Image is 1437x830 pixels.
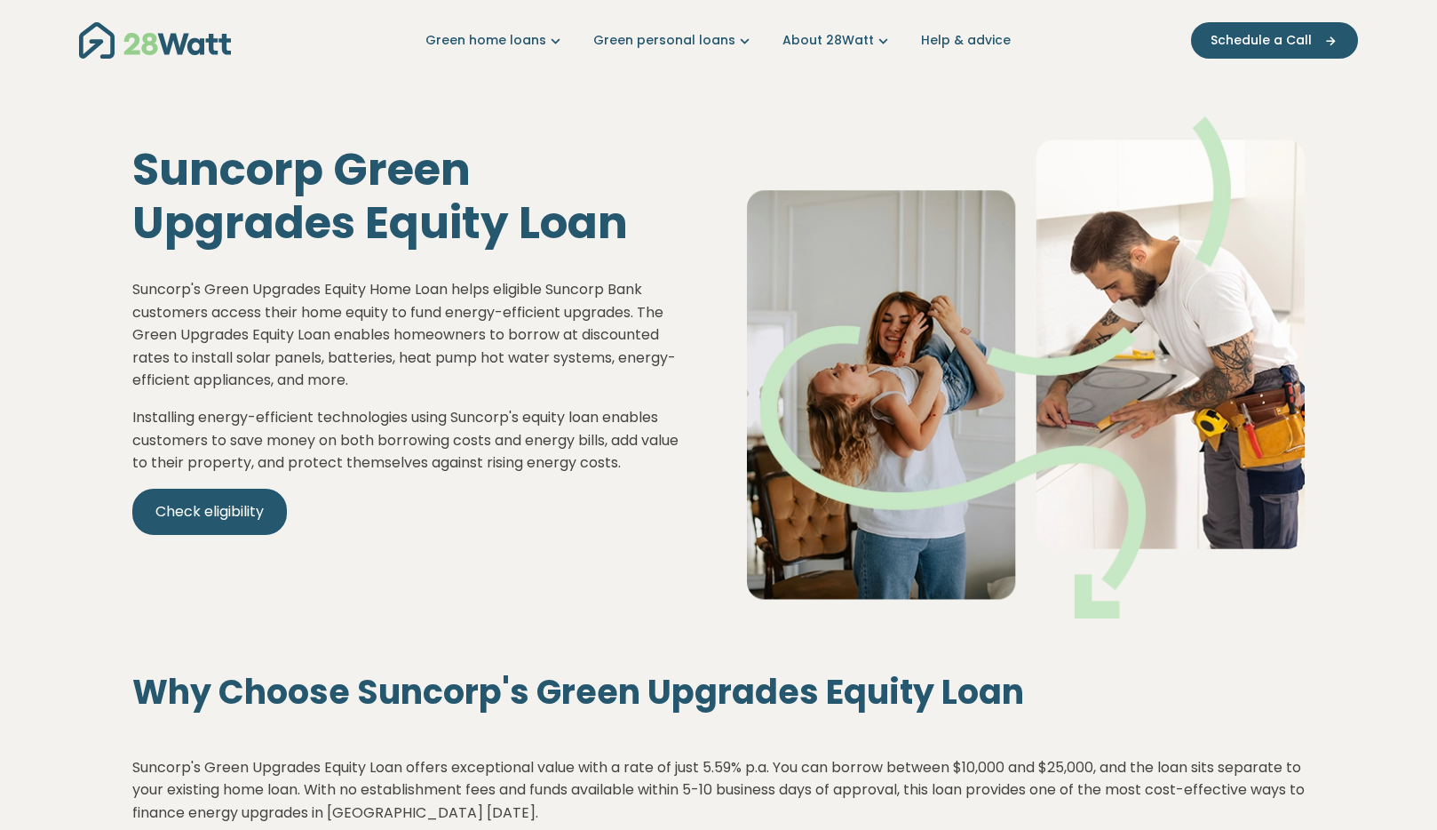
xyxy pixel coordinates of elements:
a: Help & advice [921,31,1011,50]
a: Check eligibility [132,489,287,535]
nav: Main navigation [79,18,1358,63]
h2: Why Choose Suncorp's Green Upgrades Equity Loan [132,672,1305,713]
p: Suncorp's Green Upgrades Equity Home Loan helps eligible Suncorp Bank customers access their home... [132,278,690,392]
a: Green home loans [425,31,565,50]
iframe: Chat Widget [1348,745,1437,830]
h1: Suncorp Green Upgrades Equity Loan [132,143,690,250]
button: Schedule a Call [1191,22,1358,59]
p: Installing energy-efficient technologies using Suncorp's equity loan enables customers to save mo... [132,406,690,475]
a: About 28Watt [782,31,893,50]
a: Green personal loans [593,31,754,50]
span: Schedule a Call [1211,31,1312,50]
p: Suncorp's Green Upgrades Equity Loan offers exceptional value with a rate of just 5.59% p.a. You ... [132,756,1305,825]
img: 28Watt [79,22,231,59]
